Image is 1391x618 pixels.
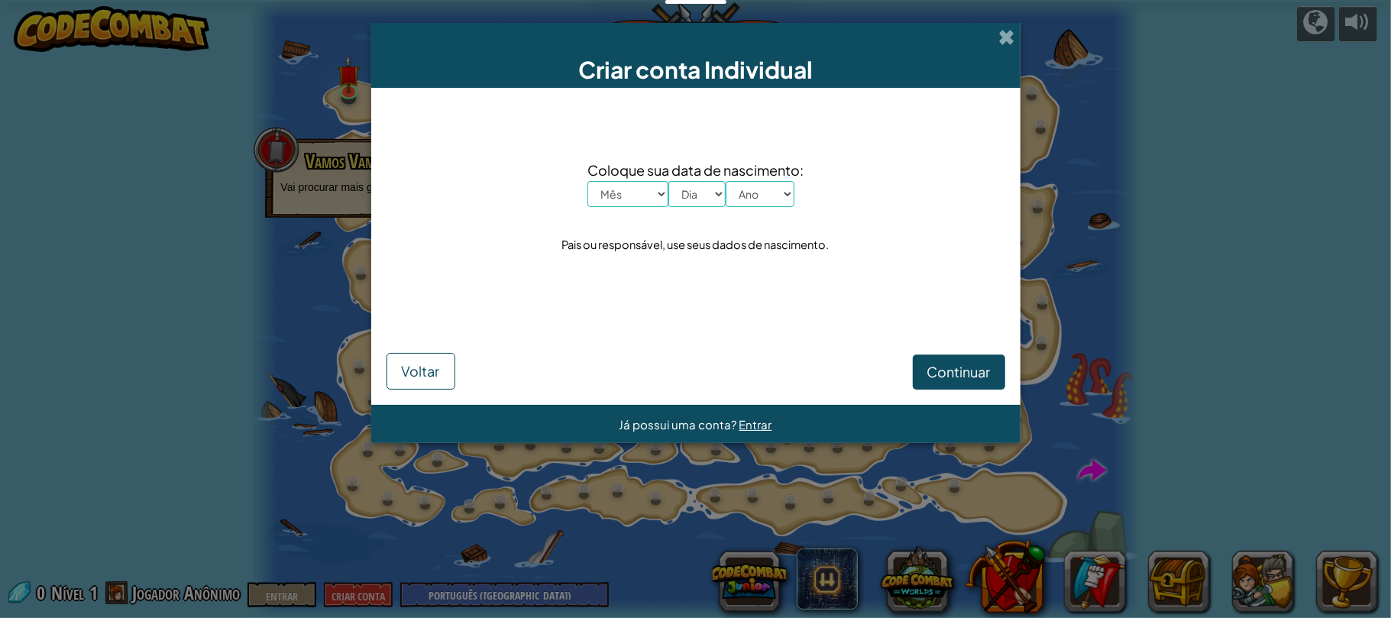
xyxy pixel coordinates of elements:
[913,354,1005,390] button: Continuar
[562,238,830,251] font: Pais ou responsável, use seus dados de nascimento.
[619,417,737,432] font: Já possui uma conta?
[927,363,991,380] font: Continuar
[402,362,440,380] font: Voltar
[587,161,804,179] font: Coloque sua data de nascimento:
[578,55,813,84] font: Criar conta Individual
[387,353,455,390] button: Voltar
[739,417,772,432] a: Entrar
